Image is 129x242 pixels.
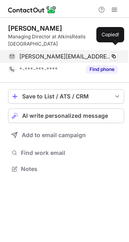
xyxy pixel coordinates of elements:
[22,132,86,138] span: Add to email campaign
[8,163,124,175] button: Notes
[21,149,121,156] span: Find work email
[8,5,56,15] img: ContactOut v5.3.10
[8,89,124,104] button: save-profile-one-click
[8,33,124,48] div: Managing Director at AtkinsRéalis [GEOGRAPHIC_DATA]
[8,128,124,142] button: Add to email campaign
[8,24,62,32] div: [PERSON_NAME]
[22,113,108,119] span: AI write personalized message
[86,65,118,73] button: Reveal Button
[21,165,121,173] span: Notes
[19,53,112,60] span: [PERSON_NAME][EMAIL_ADDRESS][PERSON_NAME][DOMAIN_NAME]
[8,108,124,123] button: AI write personalized message
[8,147,124,159] button: Find work email
[22,93,110,100] div: Save to List / ATS / CRM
